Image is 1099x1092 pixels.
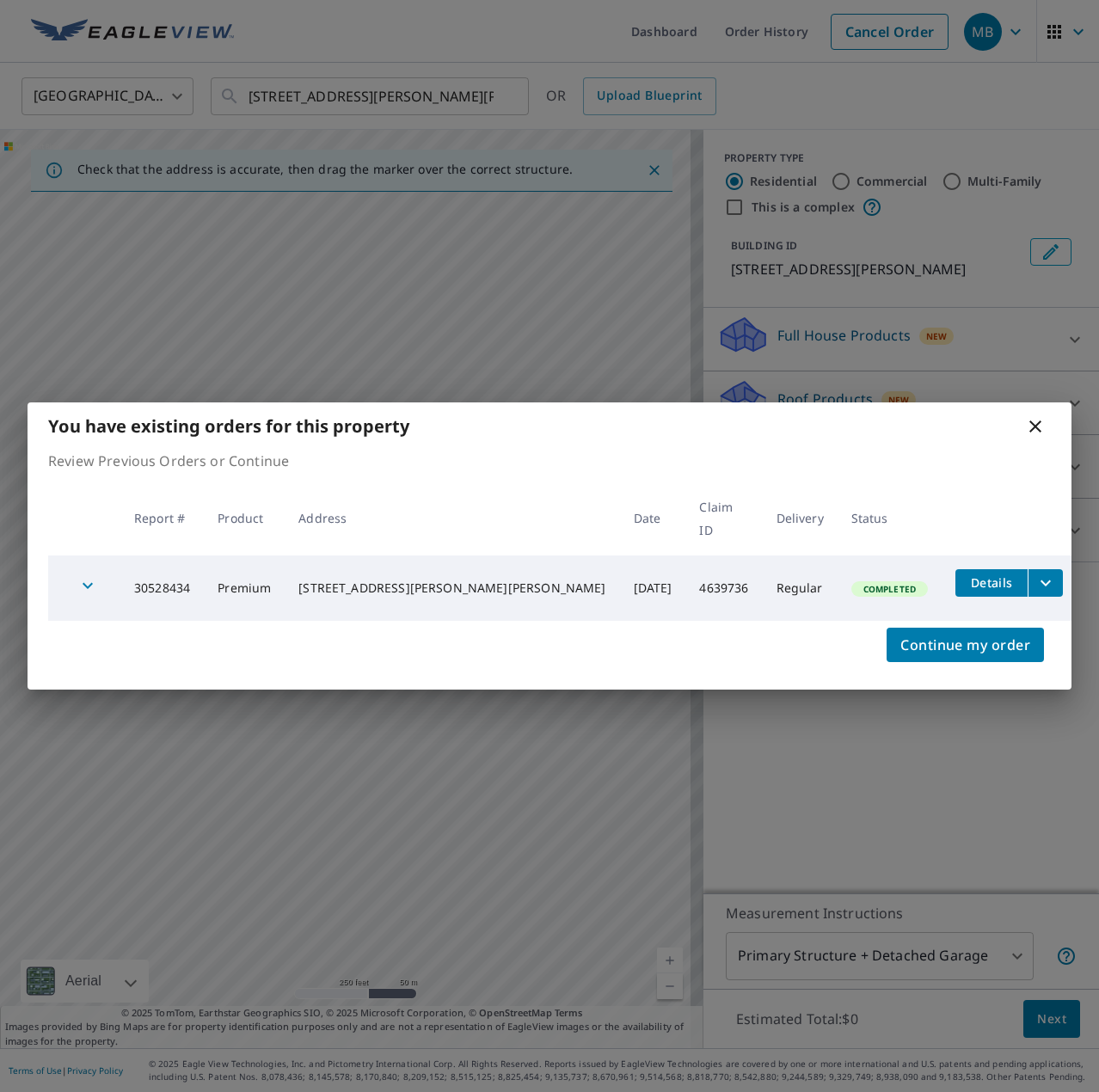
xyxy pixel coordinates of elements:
span: Continue my order [900,633,1030,657]
td: Premium [204,555,285,621]
span: Details [966,574,1017,591]
span: Completed [853,583,926,595]
b: You have existing orders for this property [48,414,409,438]
td: 4639736 [685,555,762,621]
p: Review Previous Orders or Continue [48,451,1051,471]
th: Product [204,482,285,555]
td: 30528434 [120,555,204,621]
th: Date [620,482,686,555]
button: detailsBtn-30528434 [955,569,1028,597]
th: Delivery [763,482,838,555]
th: Status [838,482,942,555]
td: [DATE] [620,555,686,621]
button: filesDropdownBtn-30528434 [1028,569,1063,597]
th: Address [285,482,619,555]
td: Regular [763,555,838,621]
th: Report # [120,482,204,555]
div: [STREET_ADDRESS][PERSON_NAME][PERSON_NAME] [298,580,605,597]
th: Claim ID [685,482,762,555]
button: Continue my order [887,628,1044,662]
